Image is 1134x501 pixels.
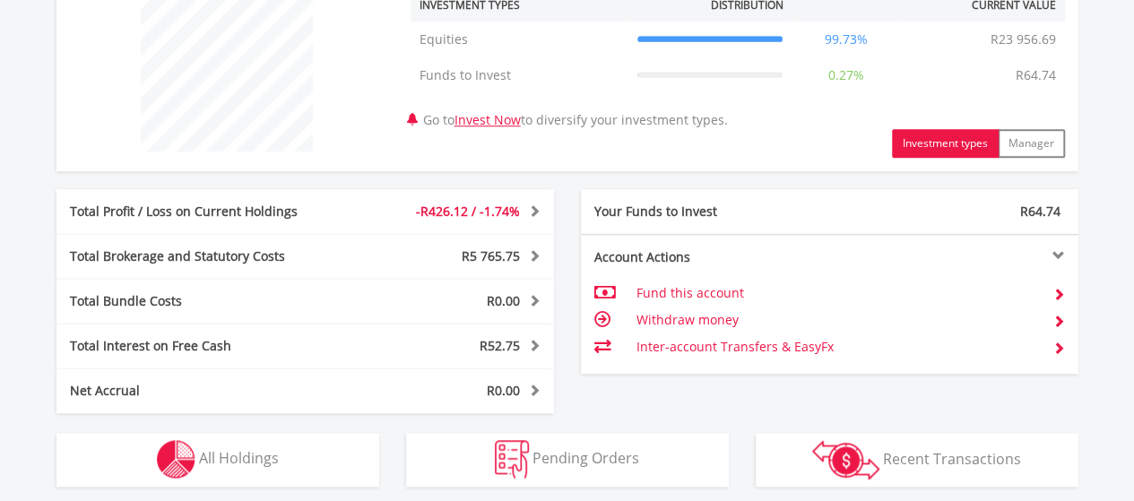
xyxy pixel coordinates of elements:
div: Account Actions [581,248,830,266]
span: Pending Orders [532,448,639,468]
td: Funds to Invest [411,57,628,93]
button: Investment types [892,129,999,158]
span: Recent Transactions [883,448,1021,468]
div: Net Accrual [56,382,347,400]
span: R5 765.75 [462,247,520,264]
div: Total Bundle Costs [56,292,347,310]
button: Pending Orders [406,433,729,487]
td: Equities [411,22,628,57]
div: Total Interest on Free Cash [56,337,347,355]
button: Recent Transactions [756,433,1078,487]
button: Manager [998,129,1065,158]
td: Withdraw money [636,307,1038,333]
span: -R426.12 / -1.74% [416,203,520,220]
td: R64.74 [1007,57,1065,93]
img: holdings-wht.png [157,440,195,479]
a: Invest Now [454,111,521,128]
div: Total Profit / Loss on Current Holdings [56,203,347,220]
td: 99.73% [792,22,901,57]
td: 0.27% [792,57,901,93]
td: R23 956.69 [982,22,1065,57]
div: Your Funds to Invest [581,203,830,220]
span: R0.00 [487,292,520,309]
img: transactions-zar-wht.png [812,440,879,479]
div: Total Brokerage and Statutory Costs [56,247,347,265]
span: R52.75 [480,337,520,354]
span: R0.00 [487,382,520,399]
span: All Holdings [199,448,279,468]
span: R64.74 [1020,203,1060,220]
button: All Holdings [56,433,379,487]
td: Inter-account Transfers & EasyFx [636,333,1038,360]
img: pending_instructions-wht.png [495,440,529,479]
td: Fund this account [636,280,1038,307]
